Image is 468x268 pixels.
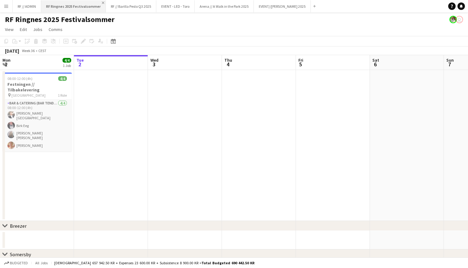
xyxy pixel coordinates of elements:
span: Total Budgeted 690 442.50 KR [201,261,254,265]
span: Sat [372,57,379,63]
app-card-role: Bar & Catering (Bar Tender)4/408:00-12:00 (4h)[PERSON_NAME][GEOGRAPHIC_DATA]Birk Eeg[PERSON_NAME]... [2,100,72,152]
span: Tue [76,57,84,63]
span: 1 [2,61,11,68]
a: Comms [46,25,65,33]
span: 7 [445,61,454,68]
div: [DEMOGRAPHIC_DATA] 657 942.50 KR + Expenses 23 600.00 KR + Subsistence 8 900.00 KR = [54,261,254,265]
a: Jobs [31,25,45,33]
button: RF // Barilla Pesto Q3 2025 [106,0,156,12]
button: Budgeted [3,260,29,266]
span: Wed [150,57,158,63]
h3: Festningen // Tilbakelevering [2,81,72,93]
span: Edit [20,27,27,32]
div: CEST [38,48,46,53]
a: Edit [17,25,29,33]
app-user-avatar: Sara Torsnes [449,16,457,23]
span: 4/4 [63,58,71,63]
div: 1 Job [63,63,71,68]
div: Breezer [10,223,27,229]
span: Fri [298,57,303,63]
span: Jobs [33,27,42,32]
div: Somersby [10,251,31,257]
span: All jobs [34,261,49,265]
span: 4/4 [58,76,67,81]
span: Comms [49,27,63,32]
span: Sun [446,57,454,63]
span: Thu [224,57,232,63]
button: EVENT//[PERSON_NAME] 2025 [254,0,311,12]
span: 1 Role [58,93,67,98]
span: Mon [2,57,11,63]
span: Budgeted [10,261,28,265]
span: View [5,27,14,32]
button: Arena // A Walk in the Park 2025 [195,0,254,12]
span: 2 [76,61,84,68]
div: [DATE] [5,48,19,54]
span: 5 [297,61,303,68]
span: 6 [371,61,379,68]
h1: RF Ringnes 2025 Festivalsommer [5,15,115,24]
app-job-card: 08:00-12:00 (4h)4/4Festningen // Tilbakelevering [GEOGRAPHIC_DATA]1 RoleBar & Catering (Bar Tende... [2,72,72,152]
button: EVENT - LED - Toro [156,0,195,12]
a: View [2,25,16,33]
button: RF Ringnes 2025 Festivalsommer [41,0,106,12]
span: 4 [223,61,232,68]
button: RF // ADMIN [13,0,41,12]
span: [GEOGRAPHIC_DATA] [11,93,45,98]
app-user-avatar: Mille Berger [456,16,463,23]
span: Week 36 [20,48,36,53]
span: 08:00-12:00 (4h) [7,76,32,81]
span: 3 [149,61,158,68]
